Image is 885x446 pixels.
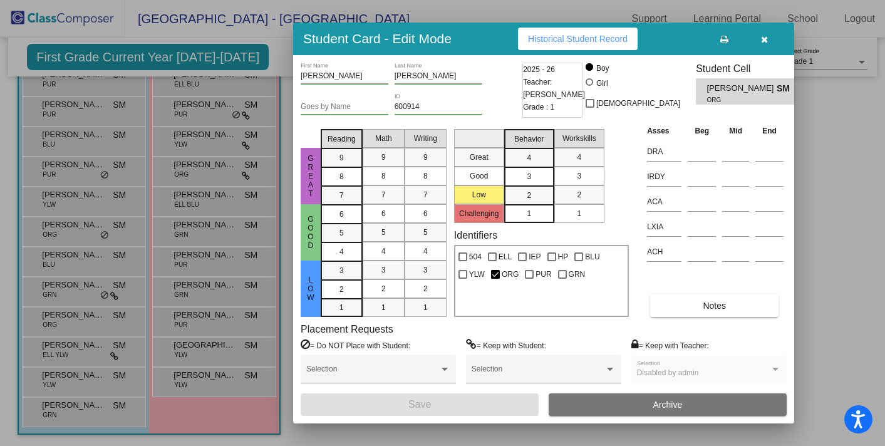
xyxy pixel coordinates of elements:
[596,78,608,89] div: Girl
[696,63,805,75] h3: Student Cell
[647,192,681,211] input: assessment
[454,229,497,241] label: Identifiers
[339,209,344,220] span: 6
[423,208,428,219] span: 6
[644,124,685,138] th: Asses
[301,393,539,416] button: Save
[469,267,485,282] span: YLW
[301,323,393,335] label: Placement Requests
[381,246,386,257] span: 4
[527,171,531,182] span: 3
[502,267,519,282] span: ORG
[339,152,344,163] span: 9
[558,249,569,264] span: HP
[499,249,512,264] span: ELL
[518,28,638,50] button: Historical Student Record
[631,339,709,351] label: = Keep with Teacher:
[305,276,316,302] span: Low
[381,302,386,313] span: 1
[339,265,344,276] span: 3
[339,190,344,201] span: 7
[523,63,555,76] span: 2025 - 26
[301,103,388,111] input: goes by name
[423,170,428,182] span: 8
[423,152,428,163] span: 9
[527,190,531,201] span: 2
[423,246,428,257] span: 4
[647,142,681,161] input: assessment
[423,227,428,238] span: 5
[647,217,681,236] input: assessment
[577,208,581,219] span: 1
[650,294,779,317] button: Notes
[707,82,777,95] span: [PERSON_NAME]
[577,152,581,163] span: 4
[381,227,386,238] span: 5
[339,171,344,182] span: 8
[381,264,386,276] span: 3
[777,82,794,95] span: SM
[408,399,431,410] span: Save
[569,267,586,282] span: GRN
[719,124,752,138] th: Mid
[381,283,386,294] span: 2
[423,283,428,294] span: 2
[328,133,356,145] span: Reading
[703,301,726,311] span: Notes
[549,393,787,416] button: Archive
[527,152,531,163] span: 4
[423,264,428,276] span: 3
[596,96,680,111] span: [DEMOGRAPHIC_DATA]
[707,95,768,105] span: ORG
[339,302,344,313] span: 1
[414,133,437,144] span: Writing
[395,103,482,111] input: Enter ID
[375,133,392,144] span: Math
[339,227,344,239] span: 5
[527,208,531,219] span: 1
[637,368,699,377] span: Disabled by admin
[305,154,316,198] span: Great
[577,189,581,200] span: 2
[466,339,546,351] label: = Keep with Student:
[528,34,628,44] span: Historical Student Record
[647,167,681,186] input: assessment
[562,133,596,144] span: Workskills
[585,249,599,264] span: BLU
[469,249,482,264] span: 504
[305,215,316,250] span: Good
[653,400,683,410] span: Archive
[381,152,386,163] span: 9
[685,124,719,138] th: Beg
[381,170,386,182] span: 8
[523,101,554,113] span: Grade : 1
[647,242,681,261] input: assessment
[529,249,541,264] span: IEP
[381,208,386,219] span: 6
[381,189,386,200] span: 7
[339,284,344,295] span: 2
[536,267,551,282] span: PUR
[514,133,544,145] span: Behavior
[303,31,452,46] h3: Student Card - Edit Mode
[339,246,344,257] span: 4
[423,302,428,313] span: 1
[423,189,428,200] span: 7
[596,63,609,74] div: Boy
[301,339,410,351] label: = Do NOT Place with Student:
[577,170,581,182] span: 3
[523,76,585,101] span: Teacher: [PERSON_NAME]
[752,124,787,138] th: End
